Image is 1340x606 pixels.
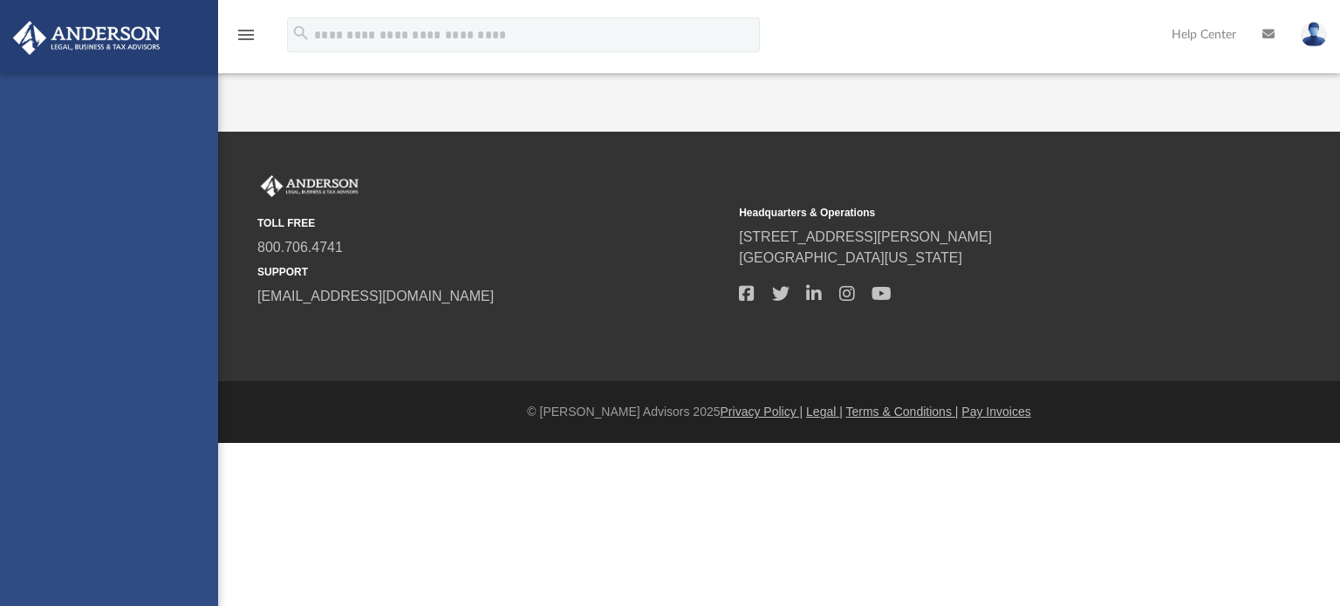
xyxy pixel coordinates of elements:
a: [GEOGRAPHIC_DATA][US_STATE] [739,250,962,265]
small: SUPPORT [257,264,727,280]
a: [STREET_ADDRESS][PERSON_NAME] [739,229,992,244]
img: Anderson Advisors Platinum Portal [257,175,362,198]
i: menu [236,24,256,45]
small: Headquarters & Operations [739,205,1208,221]
a: 800.706.4741 [257,240,343,255]
a: Pay Invoices [961,405,1030,419]
img: Anderson Advisors Platinum Portal [8,21,166,55]
div: © [PERSON_NAME] Advisors 2025 [218,403,1340,421]
small: TOLL FREE [257,215,727,231]
a: menu [236,33,256,45]
a: [EMAIL_ADDRESS][DOMAIN_NAME] [257,289,494,303]
a: Privacy Policy | [721,405,803,419]
i: search [291,24,311,43]
a: Legal | [806,405,843,419]
a: Terms & Conditions | [846,405,959,419]
img: User Pic [1301,22,1327,47]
